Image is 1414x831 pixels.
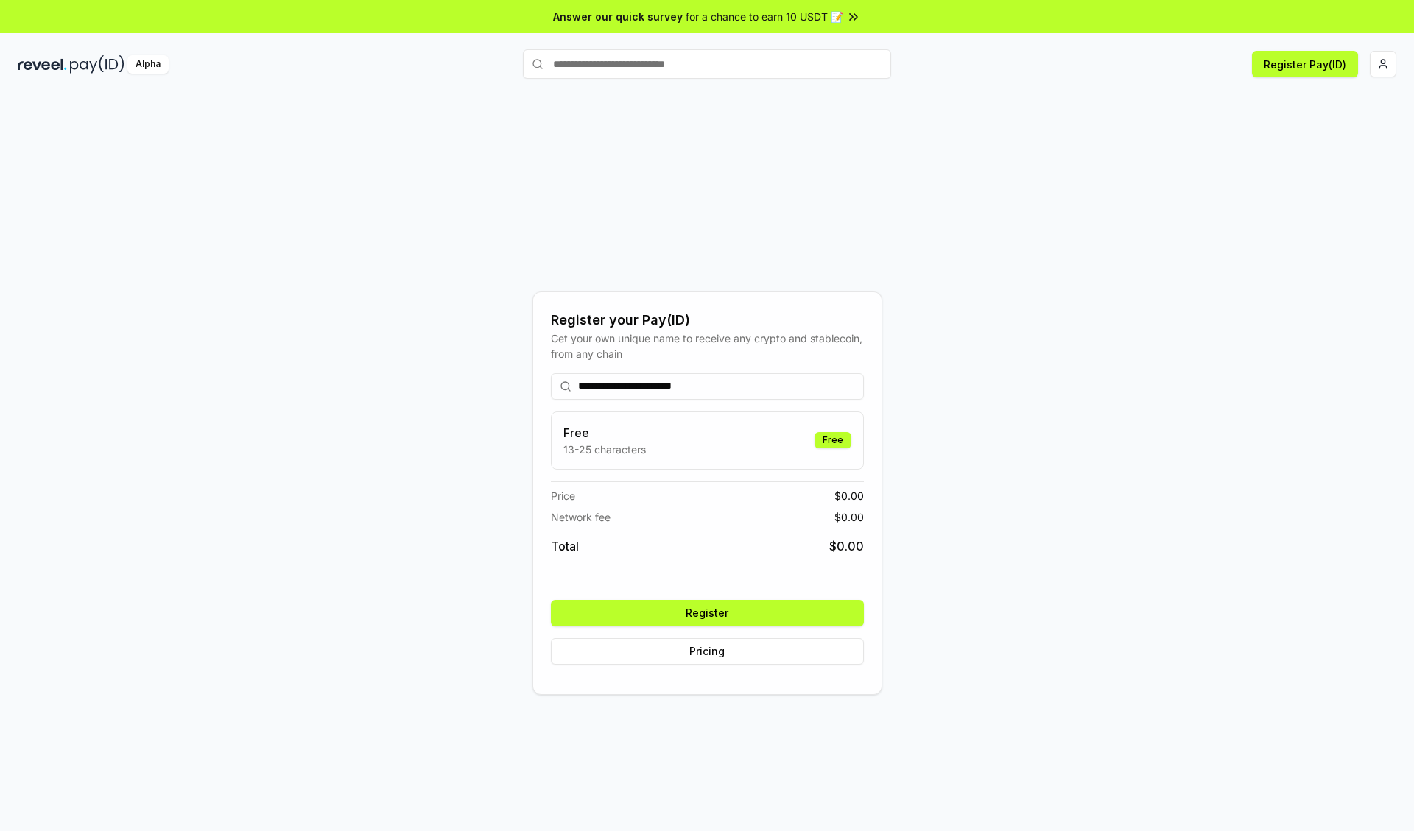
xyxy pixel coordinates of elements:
[551,509,611,525] span: Network fee
[551,330,864,361] div: Get your own unique name to receive any crypto and stablecoin, from any chain
[686,9,843,24] span: for a chance to earn 10 USDT 📝
[551,488,575,503] span: Price
[563,424,646,442] h3: Free
[1252,51,1358,77] button: Register Pay(ID)
[127,55,169,74] div: Alpha
[18,55,67,74] img: reveel_dark
[551,537,579,555] span: Total
[815,432,851,448] div: Free
[551,310,864,330] div: Register your Pay(ID)
[563,442,646,457] p: 13-25 characters
[834,509,864,525] span: $ 0.00
[551,600,864,626] button: Register
[553,9,683,24] span: Answer our quick survey
[70,55,124,74] img: pay_id
[829,537,864,555] span: $ 0.00
[834,488,864,503] span: $ 0.00
[551,638,864,665] button: Pricing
